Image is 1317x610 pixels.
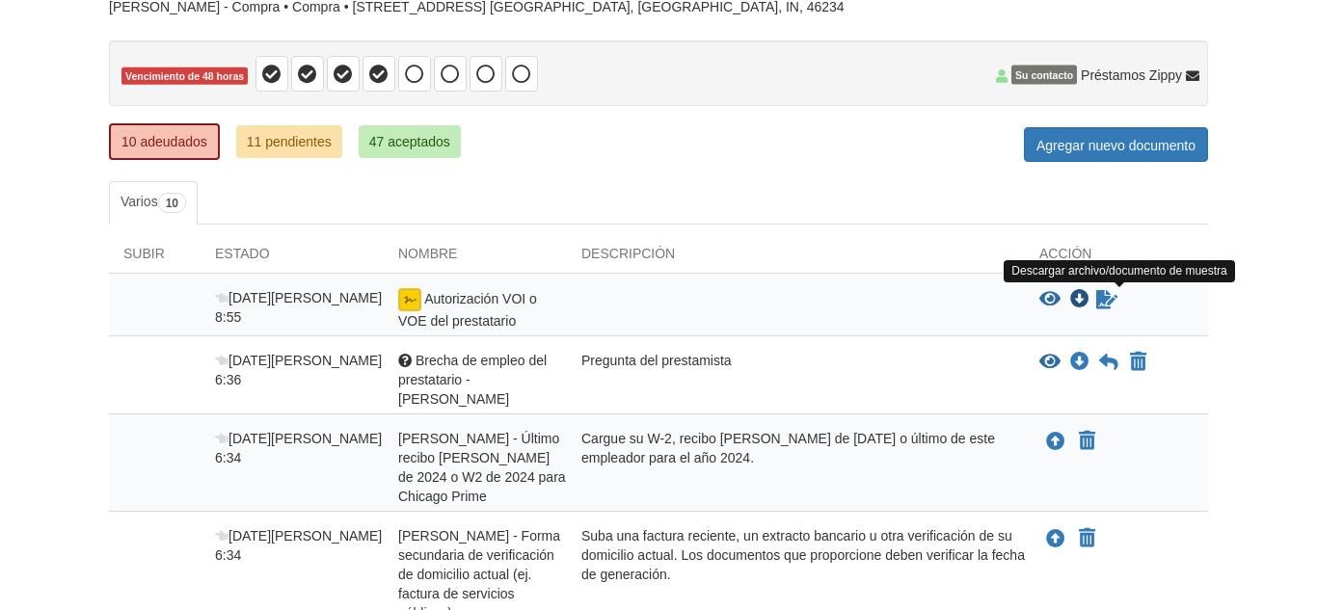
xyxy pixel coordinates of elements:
font: 10 [166,197,178,210]
a: Descargar Autorización VOI o VOE del Prestatario [1070,292,1089,307]
font: Varios [121,194,158,209]
font: [DATE][PERSON_NAME] 6:36 [215,353,382,387]
font: Subir [123,246,165,261]
font: [DATE][PERSON_NAME] 8:55 [215,290,382,325]
img: diseño electrónico [398,288,421,311]
font: [PERSON_NAME] - Último recibo [PERSON_NAME] de 2024 o W2 de 2024 para Chicago Prime [398,431,566,504]
font: 11 pendientes [247,134,332,149]
font: Agregar nuevo documento [1036,138,1196,153]
a: Esperando que su coprestatario firme electrónicamente [1094,288,1119,311]
a: 47 aceptados [359,125,461,158]
font: Nombre [398,246,457,261]
font: Préstamos Zippy [1081,67,1182,83]
a: 11 pendientes [236,125,342,158]
font: [DATE][PERSON_NAME] 6:34 [215,528,382,563]
a: 10 adeudados [109,123,220,160]
font: 47 aceptados [369,134,450,149]
font: Su contacto [1015,69,1073,81]
button: Ver la autorización VOI o VOE del prestatario [1039,290,1061,309]
font: Descripción [581,246,675,261]
a: Agregar nuevo documento [1024,127,1208,162]
font: Descargar archivo/documento de muestra [1011,264,1226,278]
button: Subir Kevin Michael sanchez daza - Talón de pago final para 2024 o W2 para 2024 para Chicago Prime [1044,429,1067,454]
font: Cargue su W-2, recibo [PERSON_NAME] de [DATE] o último de este empleador para el año 2024. [581,431,995,465]
button: Declarar la brecha de empleo del prestatario: Kevin no aplica [1128,351,1148,374]
a: Descargar Brecha de empleo del prestatario - Kevin [1070,355,1089,370]
font: Suba una factura reciente, un extracto bancario u otra verificación de su domicilio actual. Los d... [581,528,1025,582]
font: Autorización VOI o VOE del prestatario [398,291,537,329]
font: Estado [215,246,270,261]
button: Subir Kevin Michael sanchez daza - Forma secundaria de verificación de dirección actual (es decir... [1044,526,1067,551]
font: 10 adeudados [121,134,207,149]
font: Vencimiento de 48 horas [125,70,244,82]
a: Varios [109,181,198,224]
button: Declarar Kevin Michael Sanchez Daza - Forma secundaria de verificación de domicilio actual (ej. f... [1077,527,1097,550]
font: Pregunta del prestamista [581,353,732,368]
button: Ver la brecha de empleo del prestatario - Kevin [1039,353,1061,372]
button: Declarar a Kevin Michael Sanchez Daza - Talón de pago final del 2024 o W2 del 2024 para Chicago P... [1077,430,1097,453]
font: [DATE][PERSON_NAME] 6:34 [215,431,382,465]
font: Acción [1039,246,1091,261]
font: Brecha de empleo del prestatario - [PERSON_NAME] [398,353,547,407]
